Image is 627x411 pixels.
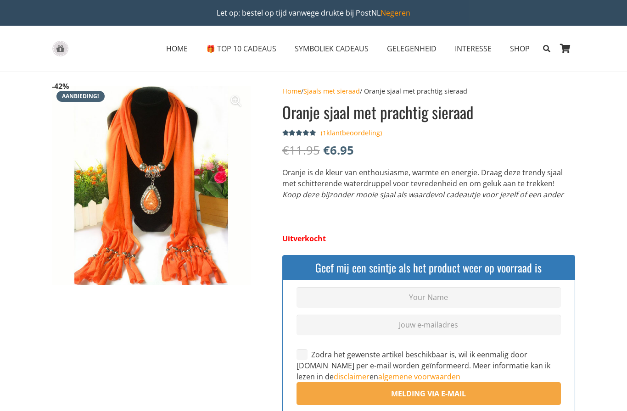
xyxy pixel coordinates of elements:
span: INTERESSE [455,44,492,54]
a: algemene voorwaarden [378,372,460,382]
a: SYMBOLIEK CADEAUSSYMBOLIEK CADEAUS Menu [286,37,378,60]
em: Koop deze bijzonder mooie sjaal als waardevol cadeautje voor jezelf of een ander [282,189,564,200]
span: HOME [166,44,188,54]
a: (1klantbeoordeling) [321,129,382,138]
span: 1 [323,128,326,137]
a: HOMEHOME Menu [157,37,197,60]
a: Negeren [381,8,410,18]
a: Afbeeldinggalerij in volledig scherm bekijken [221,86,251,116]
a: GELEGENHEIDGELEGENHEID Menu [378,37,446,60]
a: gift-box-icon-grey-inspirerendwinkelen [52,41,69,57]
span: € [323,142,330,158]
a: Winkelwagen [555,26,575,72]
a: Zoeken [539,37,555,60]
bdi: 6.95 [323,142,354,158]
span: SHOP [510,44,530,54]
a: 🎁 TOP 10 CADEAUS🎁 TOP 10 CADEAUS Menu [197,37,286,60]
a: Sjaals met sieraad [303,87,360,95]
a: Home [282,87,301,95]
nav: Breadcrumb [282,86,575,96]
span: Gewaardeerd op 5 gebaseerd op klantbeoordeling [282,129,318,137]
span: € [282,142,289,158]
input: Your Name [297,287,561,308]
input: Melding via e-mail [297,382,561,405]
p: Uitverkocht [282,233,575,244]
span: Aanbieding! [56,91,105,102]
bdi: 11.95 [282,142,320,158]
h1: Oranje sjaal met prachtig sieraad [282,101,575,123]
label: Zodra het gewenste artikel beschikbaar is, wil ik eenmalig door [DOMAIN_NAME] per e-mail worden g... [297,350,550,382]
a: disclaimer [334,372,369,382]
span: GELEGENHEID [387,44,437,54]
a: INTERESSEINTERESSE Menu [446,37,501,60]
span: 🎁 TOP 10 CADEAUS [206,44,276,54]
input: Zodra het gewenste artikel beschikbaar is, wil ik eenmalig door [DOMAIN_NAME] per e-mail worden g... [297,349,308,360]
span: SYMBOLIEK CADEAUS [295,44,369,54]
input: Jouw e-mailadres [297,315,561,335]
span: -42% [52,81,69,91]
h4: Geef mij een seintje als het product weer op voorraad is [290,260,568,276]
p: Oranje is de kleur van enthousiasme, warmte en energie. Draag deze trendy sjaal met schitterende ... [282,167,575,200]
div: Gewaardeerd 5.00 uit 5 [282,129,318,137]
a: SHOPSHOP Menu [501,37,539,60]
